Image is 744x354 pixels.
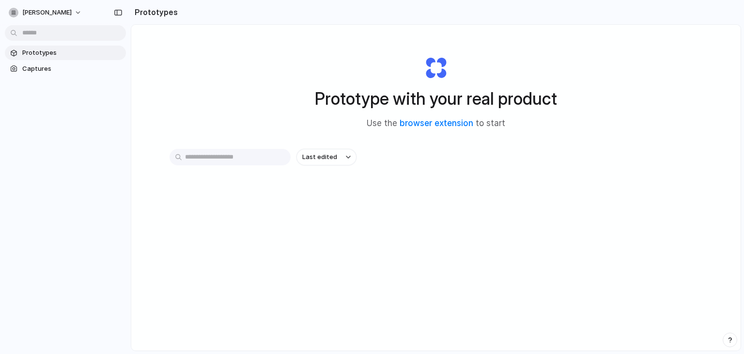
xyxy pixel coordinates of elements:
span: [PERSON_NAME] [22,8,72,17]
span: Use the to start [367,117,505,130]
span: Last edited [302,152,337,162]
h1: Prototype with your real product [315,86,557,112]
a: Captures [5,62,126,76]
a: browser extension [400,118,473,128]
a: Prototypes [5,46,126,60]
button: [PERSON_NAME] [5,5,87,20]
span: Captures [22,64,122,74]
button: Last edited [296,149,356,165]
span: Prototypes [22,48,122,58]
h2: Prototypes [131,6,178,18]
